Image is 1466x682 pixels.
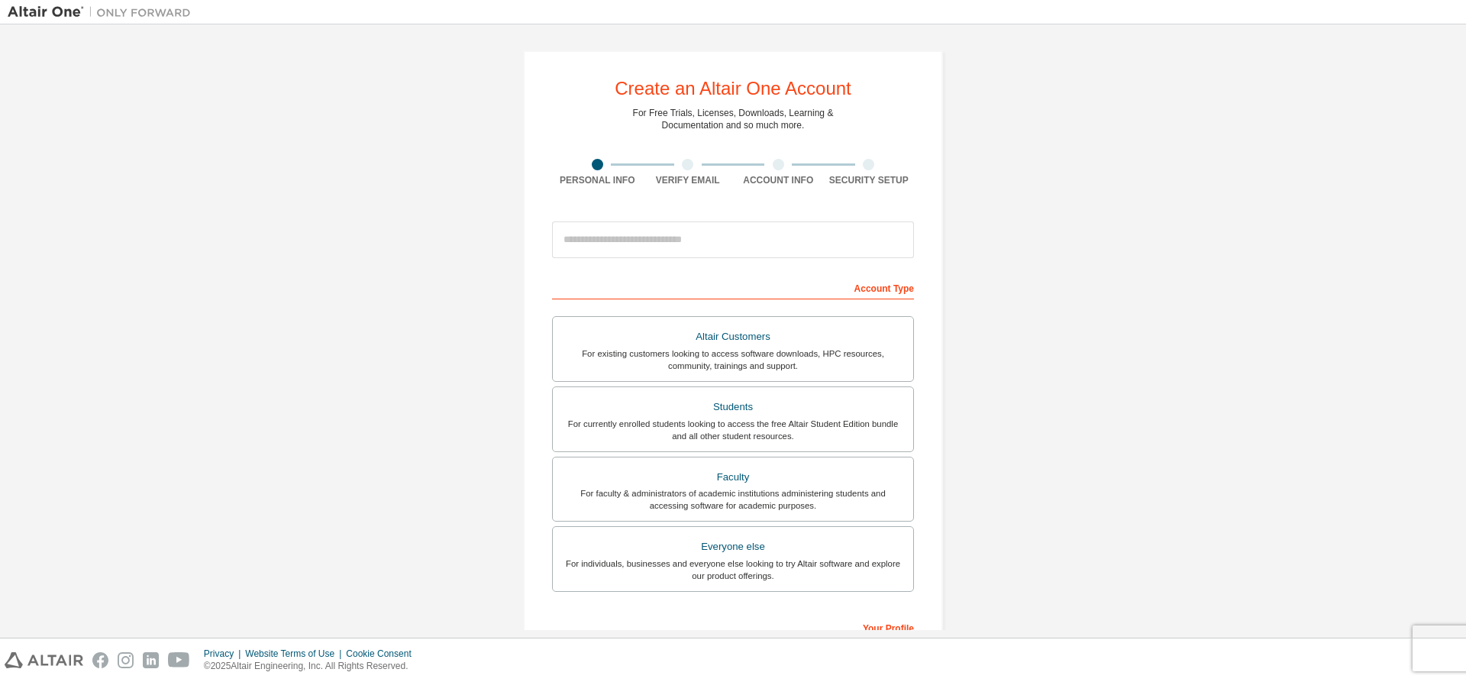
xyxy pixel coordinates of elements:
p: © 2025 Altair Engineering, Inc. All Rights Reserved. [204,660,421,673]
div: Altair Customers [562,326,904,347]
div: Privacy [204,648,245,660]
img: Altair One [8,5,199,20]
div: Create an Altair One Account [615,79,851,98]
img: youtube.svg [168,652,190,668]
div: Your Profile [552,615,914,639]
img: linkedin.svg [143,652,159,668]
div: For existing customers looking to access software downloads, HPC resources, community, trainings ... [562,347,904,372]
div: Security Setup [824,174,915,186]
div: Students [562,396,904,418]
img: altair_logo.svg [5,652,83,668]
div: For currently enrolled students looking to access the free Altair Student Edition bundle and all ... [562,418,904,442]
img: facebook.svg [92,652,108,668]
div: Cookie Consent [346,648,420,660]
div: Verify Email [643,174,734,186]
div: Account Info [733,174,824,186]
div: Faculty [562,467,904,488]
div: For faculty & administrators of academic institutions administering students and accessing softwa... [562,487,904,512]
div: For Free Trials, Licenses, Downloads, Learning & Documentation and so much more. [633,107,834,131]
div: Everyone else [562,536,904,558]
div: For individuals, businesses and everyone else looking to try Altair software and explore our prod... [562,558,904,582]
div: Personal Info [552,174,643,186]
div: Website Terms of Use [245,648,346,660]
img: instagram.svg [118,652,134,668]
div: Account Type [552,275,914,299]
